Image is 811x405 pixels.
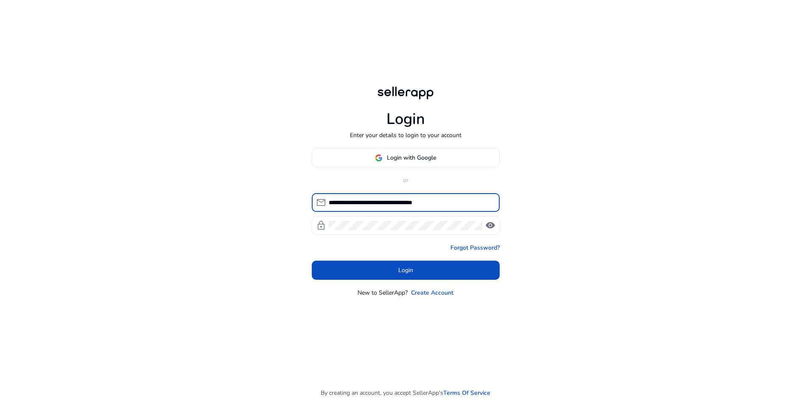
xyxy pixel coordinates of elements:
p: or [312,176,500,185]
a: Create Account [411,288,453,297]
a: Forgot Password? [450,243,500,252]
span: Login [398,266,413,275]
span: lock [316,220,326,231]
span: Login with Google [387,153,436,162]
p: New to SellerApp? [358,288,408,297]
p: Enter your details to login to your account [350,131,461,140]
span: visibility [485,220,495,231]
a: Terms Of Service [443,388,490,397]
span: mail [316,197,326,208]
img: google-logo.svg [375,154,383,162]
button: Login [312,261,500,280]
h1: Login [386,110,425,128]
button: Login with Google [312,148,500,167]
